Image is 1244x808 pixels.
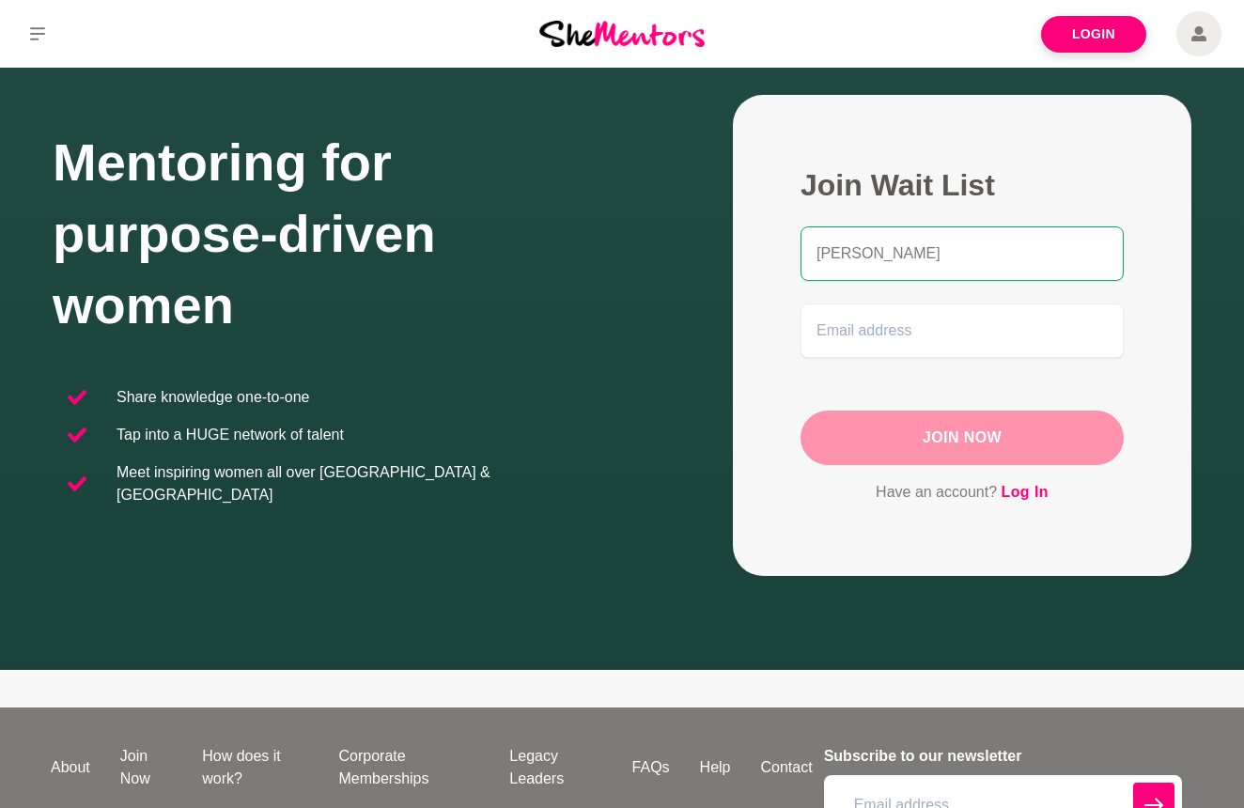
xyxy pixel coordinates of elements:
[117,424,344,446] p: Tap into a HUGE network of talent
[824,745,1182,768] h4: Subscribe to our newsletter
[36,756,105,779] a: About
[801,303,1124,358] input: Email address
[617,756,685,779] a: FAQs
[117,461,607,506] p: Meet inspiring women all over [GEOGRAPHIC_DATA] & [GEOGRAPHIC_DATA]
[494,745,616,790] a: Legacy Leaders
[105,745,187,790] a: Join Now
[539,21,705,46] img: She Mentors Logo
[801,480,1124,505] p: Have an account?
[685,756,746,779] a: Help
[1002,480,1049,505] a: Log In
[801,226,1124,281] input: Name
[323,745,494,790] a: Corporate Memberships
[801,166,1124,204] h2: Join Wait List
[187,745,323,790] a: How does it work?
[1041,16,1146,53] a: Login
[53,127,622,341] h1: Mentoring for purpose-driven women
[746,756,828,779] a: Contact
[117,386,309,409] p: Share knowledge one-to-one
